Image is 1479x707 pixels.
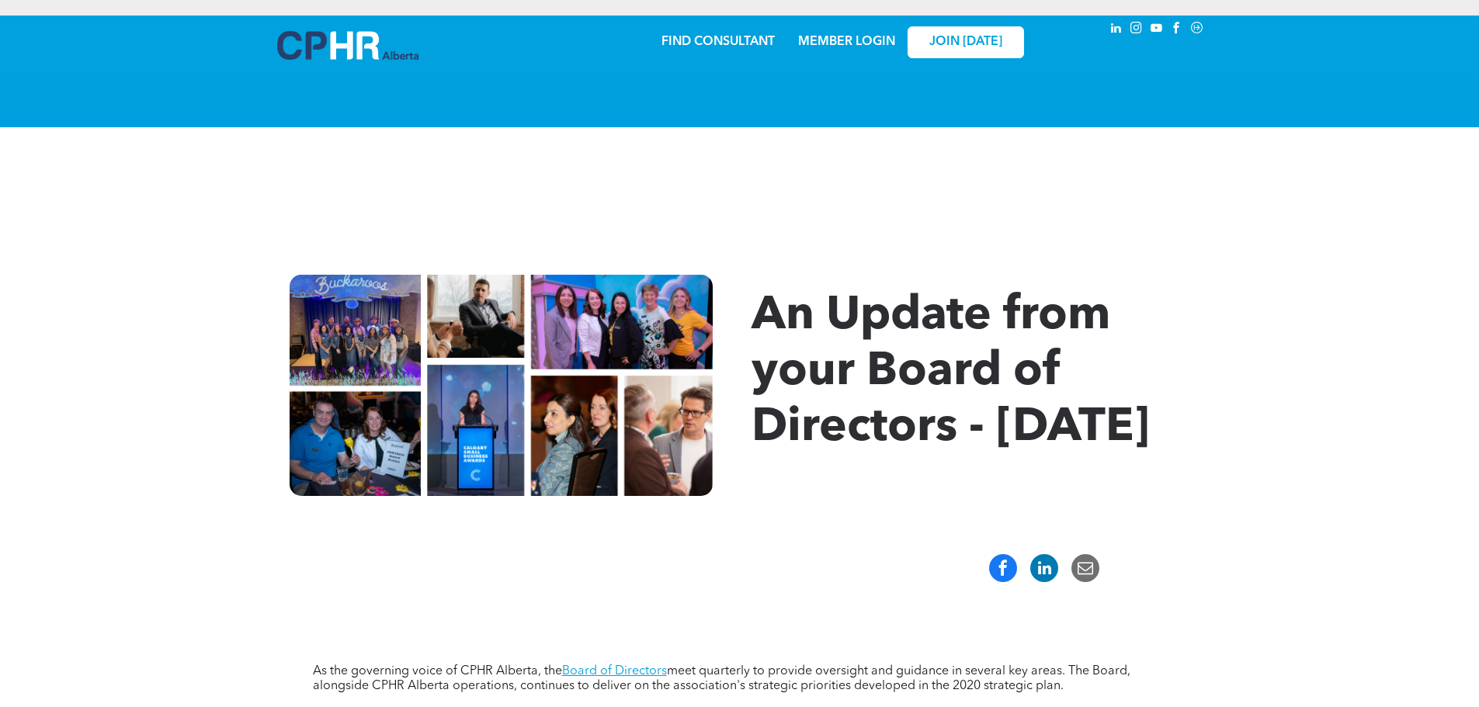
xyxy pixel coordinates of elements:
[908,26,1024,58] a: JOIN [DATE]
[313,665,562,678] span: As the governing voice of CPHR Alberta, the
[798,36,895,48] a: MEMBER LOGIN
[277,31,418,60] img: A blue and white logo for cp alberta
[1148,19,1165,40] a: youtube
[1128,19,1145,40] a: instagram
[929,35,1002,50] span: JOIN [DATE]
[562,665,667,678] a: Board of Directors
[313,665,1130,692] span: meet quarterly to provide oversight and guidance in several key areas. The Board, alongside CPHR ...
[752,293,1150,452] span: An Update from your Board of Directors - [DATE]
[1168,19,1186,40] a: facebook
[1189,19,1206,40] a: Social network
[661,36,775,48] a: FIND CONSULTANT
[1108,19,1125,40] a: linkedin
